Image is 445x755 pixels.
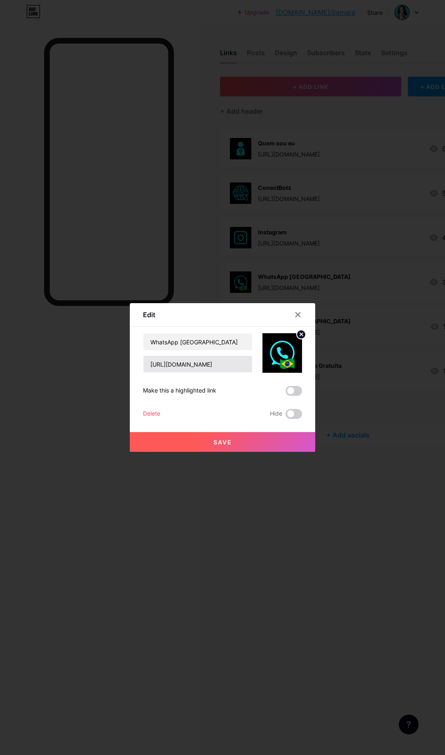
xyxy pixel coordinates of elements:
[143,409,160,419] div: Delete
[143,334,252,350] input: Title
[262,333,302,373] img: link_thumbnail
[270,409,282,419] span: Hide
[143,310,155,320] div: Edit
[130,432,315,452] button: Save
[143,356,252,372] input: URL
[143,386,216,396] div: Make this a highlighted link
[213,439,232,446] span: Save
